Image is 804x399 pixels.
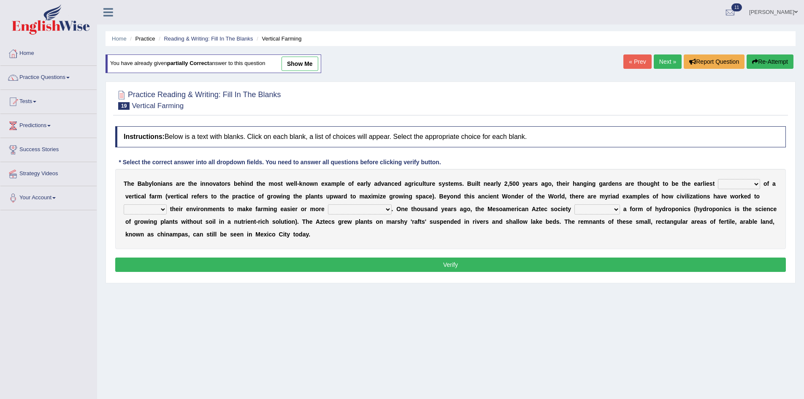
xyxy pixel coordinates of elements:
b: v [213,180,216,187]
b: g [650,180,654,187]
b: - [297,180,299,187]
b: k [299,180,303,187]
a: Strategy Videos [0,162,97,183]
li: Vertical Farming [254,35,301,43]
b: i [246,193,248,200]
b: e [694,180,697,187]
b: e [199,193,202,200]
b: r [567,180,569,187]
b: e [129,193,132,200]
b: b [145,180,149,187]
b: l [340,180,341,187]
b: l [187,193,188,200]
b: e [450,180,454,187]
b: u [471,180,475,187]
b: w [399,193,403,200]
b: d [457,193,461,200]
b: e [321,180,325,187]
b: m [157,193,162,200]
b: B [439,193,444,200]
b: e [395,180,398,187]
b: a [162,180,166,187]
b: i [488,193,490,200]
span: 19 [118,102,130,110]
b: d [398,180,402,187]
b: o [643,180,647,187]
b: m [331,180,336,187]
b: g [267,193,271,200]
b: t [176,193,179,200]
b: o [395,193,399,200]
b: e [526,180,529,187]
b: r [494,180,496,187]
b: s [169,180,173,187]
b: a [625,180,628,187]
b: f [767,180,769,187]
b: 2 [504,180,508,187]
b: a [576,180,579,187]
b: t [557,180,559,187]
b: h [639,180,643,187]
b: e [291,180,294,187]
b: t [220,193,222,200]
b: , [552,180,553,187]
b: a [311,193,314,200]
b: p [306,193,309,200]
b: t [663,180,665,187]
b: n [588,180,592,187]
b: a [405,180,408,187]
b: l [703,180,704,187]
b: s [416,193,419,200]
a: Next » [654,54,682,69]
b: n [303,180,306,187]
b: a [176,180,179,187]
b: o [213,193,217,200]
b: e [432,180,436,187]
b: s [319,193,323,200]
b: t [257,180,259,187]
b: o [507,193,511,200]
b: n [579,180,583,187]
a: « Prev [623,54,651,69]
b: r [341,193,344,200]
b: t [497,193,499,200]
b: a [422,193,426,200]
b: r [191,193,193,200]
b: o [763,180,767,187]
a: Reading & Writing: Fill In The Blanks [164,35,253,42]
b: a [328,180,331,187]
b: m [268,180,273,187]
b: n [615,180,619,187]
b: a [360,180,364,187]
b: a [183,193,187,200]
b: h [222,193,226,200]
b: e [631,180,634,187]
a: Tests [0,90,97,111]
b: Instructions: [124,133,165,140]
b: s [439,180,442,187]
b: p [419,193,422,200]
b: partially correct [167,60,209,67]
b: v [125,193,129,200]
b: e [562,180,566,187]
b: y [522,180,526,187]
b: e [429,193,432,200]
b: . [462,180,464,187]
h2: Practice Reading & Writing: Fill In The Blanks [115,89,281,110]
b: r [236,193,238,200]
b: n [481,193,485,200]
b: i [161,180,162,187]
b: l [144,193,146,200]
b: o [273,193,277,200]
b: l [496,180,498,187]
b: n [484,180,487,187]
b: e [341,180,345,187]
b: t [478,180,480,187]
b: l [476,180,478,187]
b: r [411,180,414,187]
b: p [232,193,236,200]
b: a [238,193,241,200]
b: 0 [512,180,516,187]
b: , [508,180,509,187]
b: l [152,180,154,187]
